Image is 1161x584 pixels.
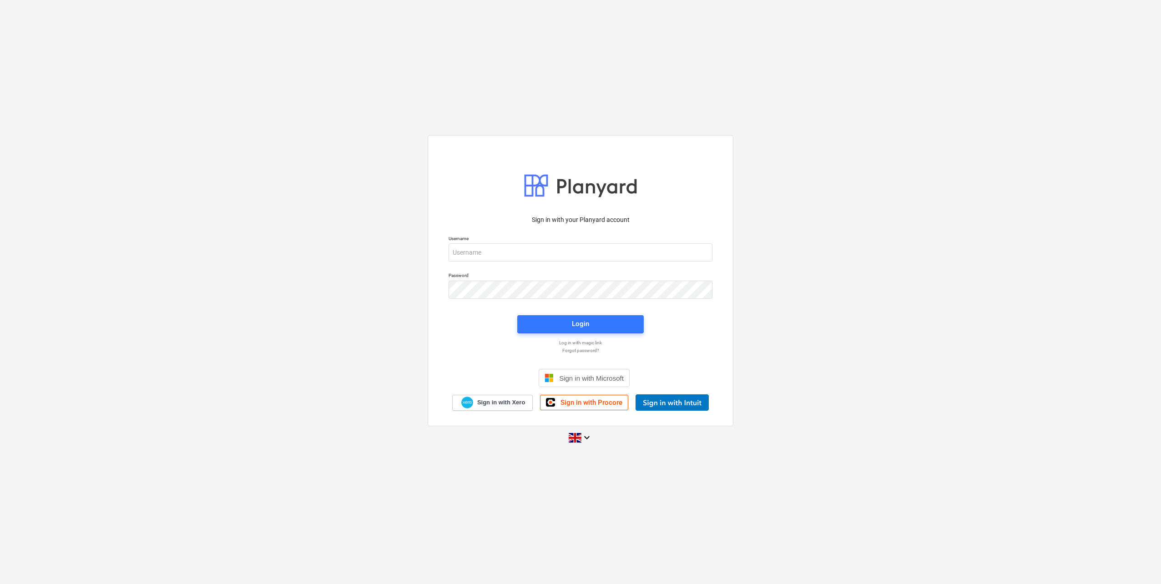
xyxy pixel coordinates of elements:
p: Password [449,272,712,280]
a: Forgot password? [444,347,717,353]
p: Sign in with your Planyard account [449,215,712,225]
img: Xero logo [461,397,473,409]
span: Sign in with Microsoft [559,374,624,382]
a: Log in with magic link [444,340,717,346]
input: Username [449,243,712,262]
span: Sign in with Xero [477,398,525,407]
img: Microsoft logo [545,373,554,383]
span: Sign in with Procore [560,398,622,407]
i: keyboard_arrow_down [581,432,592,443]
a: Sign in with Procore [540,395,628,410]
p: Username [449,236,712,243]
div: Login [572,318,589,330]
a: Sign in with Xero [452,395,533,411]
button: Login [517,315,644,333]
